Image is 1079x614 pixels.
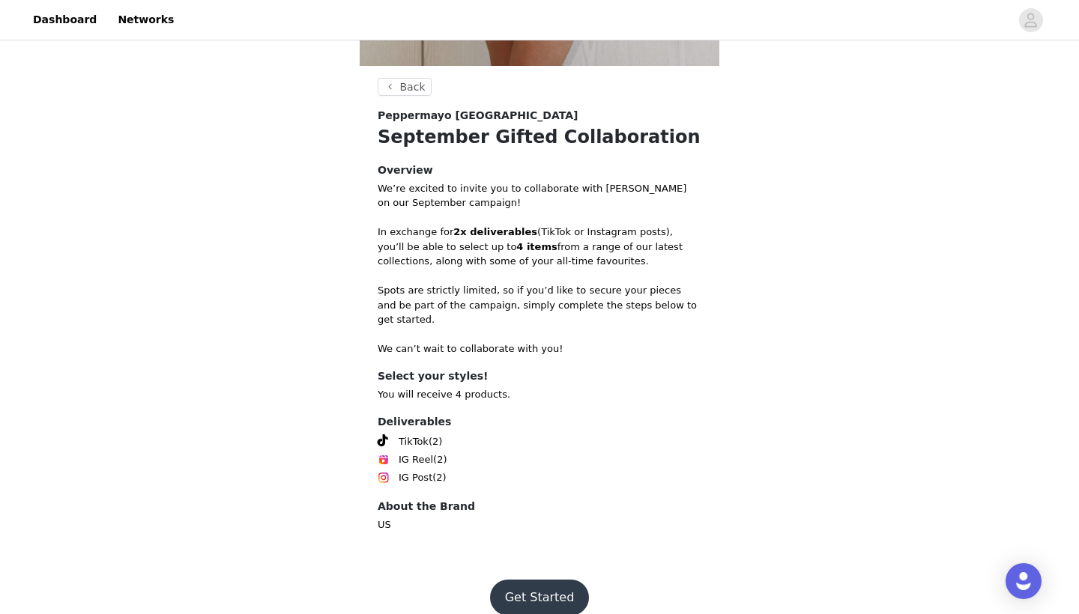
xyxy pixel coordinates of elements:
[399,434,429,449] span: TikTok
[378,472,390,484] img: Instagram Icon
[378,108,578,124] span: Peppermayo [GEOGRAPHIC_DATA]
[378,162,701,178] h4: Overview
[378,499,701,514] h4: About the Brand
[433,452,447,467] span: (2)
[432,470,446,485] span: (2)
[378,387,701,402] p: You will receive 4 products.
[378,124,701,151] h1: September Gifted Collaboration
[109,3,183,37] a: Networks
[378,225,701,269] p: In exchange for (TikTok or Instagram posts), you’ll be able to select up to from a range of our l...
[378,78,432,96] button: Back
[453,226,537,237] strong: 2x deliverables
[378,368,701,384] h4: Select your styles!
[378,414,701,430] h4: Deliverables
[378,454,390,466] img: Instagram Reels Icon
[378,517,701,532] p: US
[378,283,701,327] p: Spots are strictly limited, so if you’d like to secure your pieces and be part of the campaign, s...
[399,470,432,485] span: IG Post
[1024,8,1038,32] div: avatar
[516,241,557,252] strong: 4 items
[399,452,433,467] span: IG Reel
[378,341,701,356] p: We can’t wait to collaborate with you!
[429,434,442,449] span: (2)
[1006,563,1042,599] div: Open Intercom Messenger
[24,3,106,37] a: Dashboard
[378,181,701,210] p: We’re excited to invite you to collaborate with [PERSON_NAME] on our September campaign!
